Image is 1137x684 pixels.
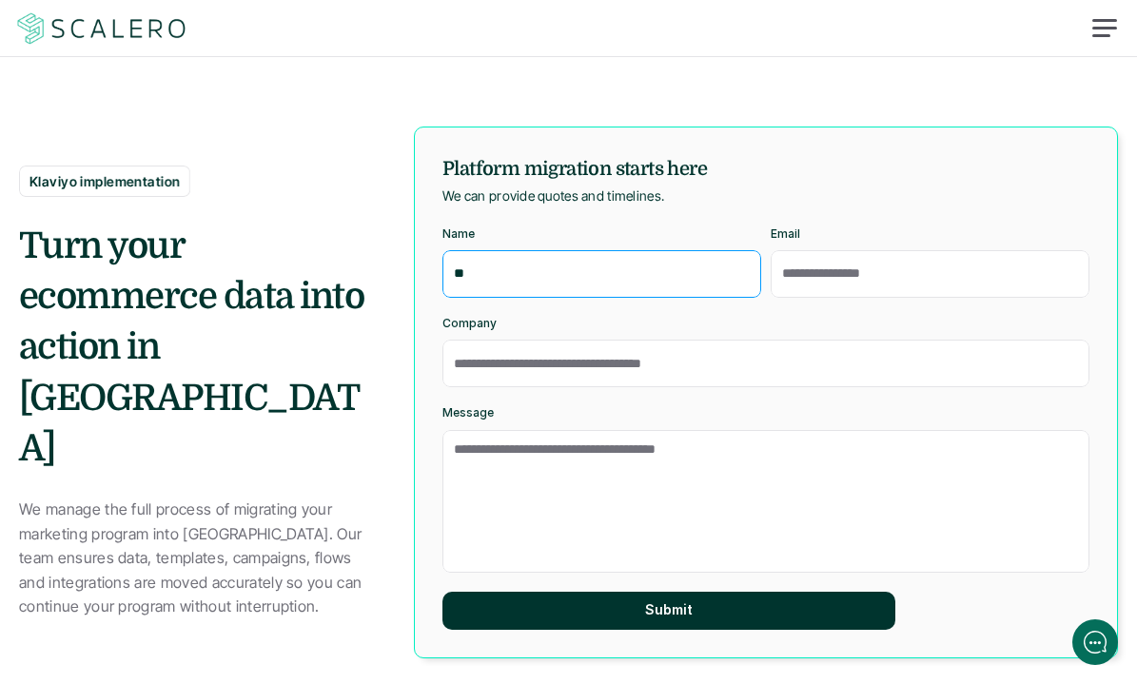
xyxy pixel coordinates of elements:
[442,592,895,630] button: Submit
[442,430,1089,573] textarea: Message
[771,250,1089,298] input: Email
[771,227,800,241] p: Email
[123,135,228,150] span: New conversation
[29,171,180,191] p: Klaviyo implementation
[14,10,189,47] img: Scalero company logotype
[442,340,1089,387] input: Company
[442,184,664,207] p: We can provide quotes and timelines.
[442,250,761,298] input: Name
[442,406,494,420] p: Message
[19,221,371,474] h2: Turn your ecommerce data into action in [GEOGRAPHIC_DATA]
[14,11,189,46] a: Scalero company logotype
[442,155,1013,184] h5: Platform migration starts here
[442,227,475,241] p: Name
[15,123,365,163] button: New conversation
[442,317,497,330] p: Company
[1072,619,1118,665] iframe: gist-messenger-bubble-iframe
[159,561,241,574] span: We run on Gist
[19,498,371,619] p: We manage the full process of migrating your marketing program into [GEOGRAPHIC_DATA]. Our team e...
[645,602,693,618] p: Submit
